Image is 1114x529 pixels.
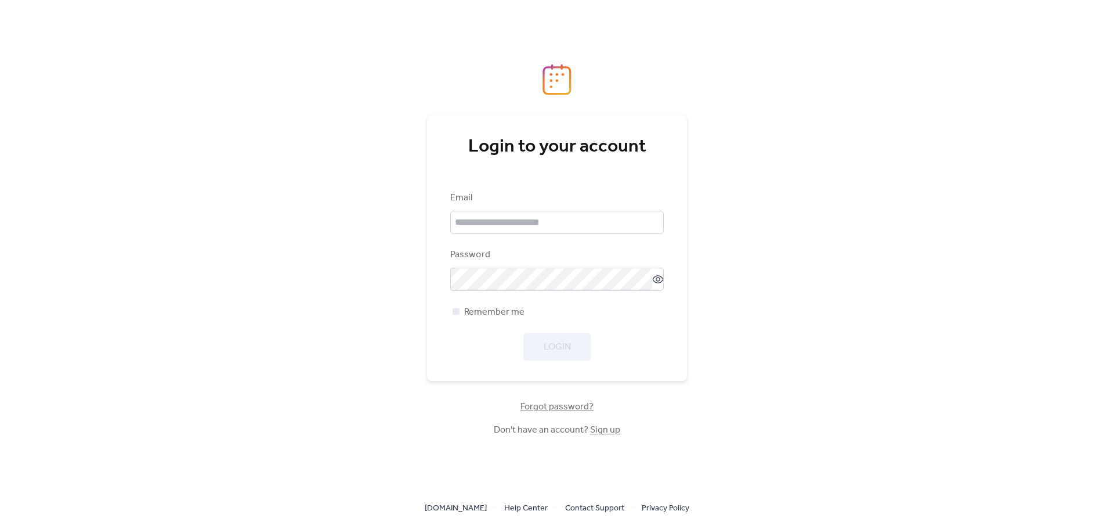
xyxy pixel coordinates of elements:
span: Forgot password? [520,400,594,414]
div: Password [450,248,661,262]
div: Login to your account [450,135,664,159]
a: Forgot password? [520,404,594,410]
a: Contact Support [565,501,624,515]
span: Remember me [464,305,525,319]
span: [DOMAIN_NAME] [425,502,487,516]
span: Help Center [504,502,548,516]
a: Help Center [504,501,548,515]
span: Contact Support [565,502,624,516]
div: Email [450,191,661,205]
a: Sign up [590,421,620,439]
span: Don't have an account? [494,423,620,437]
a: [DOMAIN_NAME] [425,501,487,515]
span: Privacy Policy [642,502,689,516]
a: Privacy Policy [642,501,689,515]
img: logo [542,64,572,95]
